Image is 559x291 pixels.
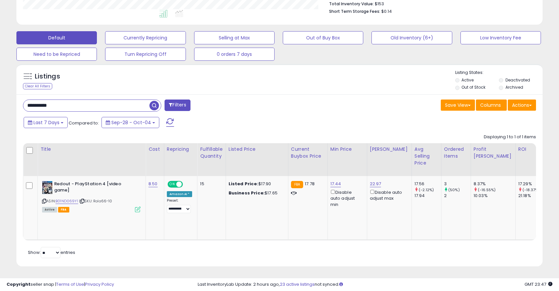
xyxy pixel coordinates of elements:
[16,48,97,61] button: Need to be Repriced
[182,182,192,187] span: OFF
[42,181,141,212] div: ASIN:
[56,198,78,204] a: B01ND069Y1
[480,102,501,108] span: Columns
[518,193,545,199] div: 21.18%
[105,31,186,44] button: Currently Repricing
[105,48,186,61] button: Turn Repricing Off
[194,48,275,61] button: 0 orders 7 days
[441,100,475,111] button: Save View
[448,187,460,192] small: (50%)
[168,182,176,187] span: ON
[461,84,485,90] label: Out of Stock
[198,281,552,288] div: Last InventoryLab Update: 2 hours ago, not synced.
[283,31,363,44] button: Out of Buy Box
[229,181,283,187] div: $17.90
[414,146,438,167] div: Avg Selling Price
[7,281,114,288] div: seller snap | |
[518,181,545,187] div: 17.29%
[330,146,364,153] div: Min Price
[42,181,53,194] img: 51FDmoizYYL._SL40_.jpg
[34,119,59,126] span: Last 7 Days
[69,120,99,126] span: Compared to:
[444,181,471,187] div: 3
[474,146,513,160] div: Profit [PERSON_NAME]
[291,146,325,160] div: Current Buybox Price
[455,70,543,76] p: Listing States:
[229,190,265,196] b: Business Price:
[229,146,285,153] div: Listed Price
[229,190,283,196] div: $17.65
[414,181,441,187] div: 17.56
[35,72,60,81] h5: Listings
[330,181,341,187] a: 17.44
[474,193,515,199] div: 10.03%
[200,146,223,160] div: Fulfillable Quantity
[101,117,159,128] button: Sep-28 - Oct-04
[280,281,315,287] a: 23 active listings
[148,146,161,153] div: Cost
[484,134,536,140] div: Displaying 1 to 1 of 1 items
[54,181,134,195] b: Redout - PlayStation 4 [video game]
[444,146,468,160] div: Ordered Items
[85,281,114,287] a: Privacy Policy
[79,198,112,204] span: | SKU: Rola66-10
[505,77,530,83] label: Deactivated
[229,181,258,187] b: Listed Price:
[111,119,151,126] span: Sep-28 - Oct-04
[371,31,452,44] button: Old Inventory (6+)
[381,8,392,14] span: $0.14
[330,189,362,208] div: Disable auto adjust min
[508,100,536,111] button: Actions
[329,1,374,7] b: Total Inventory Value:
[194,31,275,44] button: Selling at Max
[42,207,57,213] span: All listings currently available for purchase on Amazon
[16,31,97,44] button: Default
[165,100,190,111] button: Filters
[419,187,434,192] small: (-2.12%)
[523,187,540,192] small: (-18.37%)
[7,281,31,287] strong: Copyright
[414,193,441,199] div: 17.94
[461,77,474,83] label: Active
[40,146,143,153] div: Title
[525,281,552,287] span: 2025-10-12 23:47 GMT
[56,281,84,287] a: Terms of Use
[28,249,75,256] span: Show: entries
[518,146,542,153] div: ROI
[23,83,52,89] div: Clear All Filters
[167,191,192,197] div: Amazon AI *
[167,198,192,213] div: Preset:
[370,181,381,187] a: 22.97
[148,181,158,187] a: 8.50
[370,146,409,153] div: [PERSON_NAME]
[305,181,315,187] span: 17.78
[444,193,471,199] div: 2
[58,207,69,213] span: FBA
[478,187,496,192] small: (-16.55%)
[476,100,507,111] button: Columns
[474,181,515,187] div: 8.37%
[167,146,195,153] div: Repricing
[291,181,303,188] small: FBA
[329,9,380,14] b: Short Term Storage Fees:
[460,31,541,44] button: Low Inventory Fee
[24,117,68,128] button: Last 7 Days
[505,84,523,90] label: Archived
[370,189,407,201] div: Disable auto adjust max
[200,181,220,187] div: 15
